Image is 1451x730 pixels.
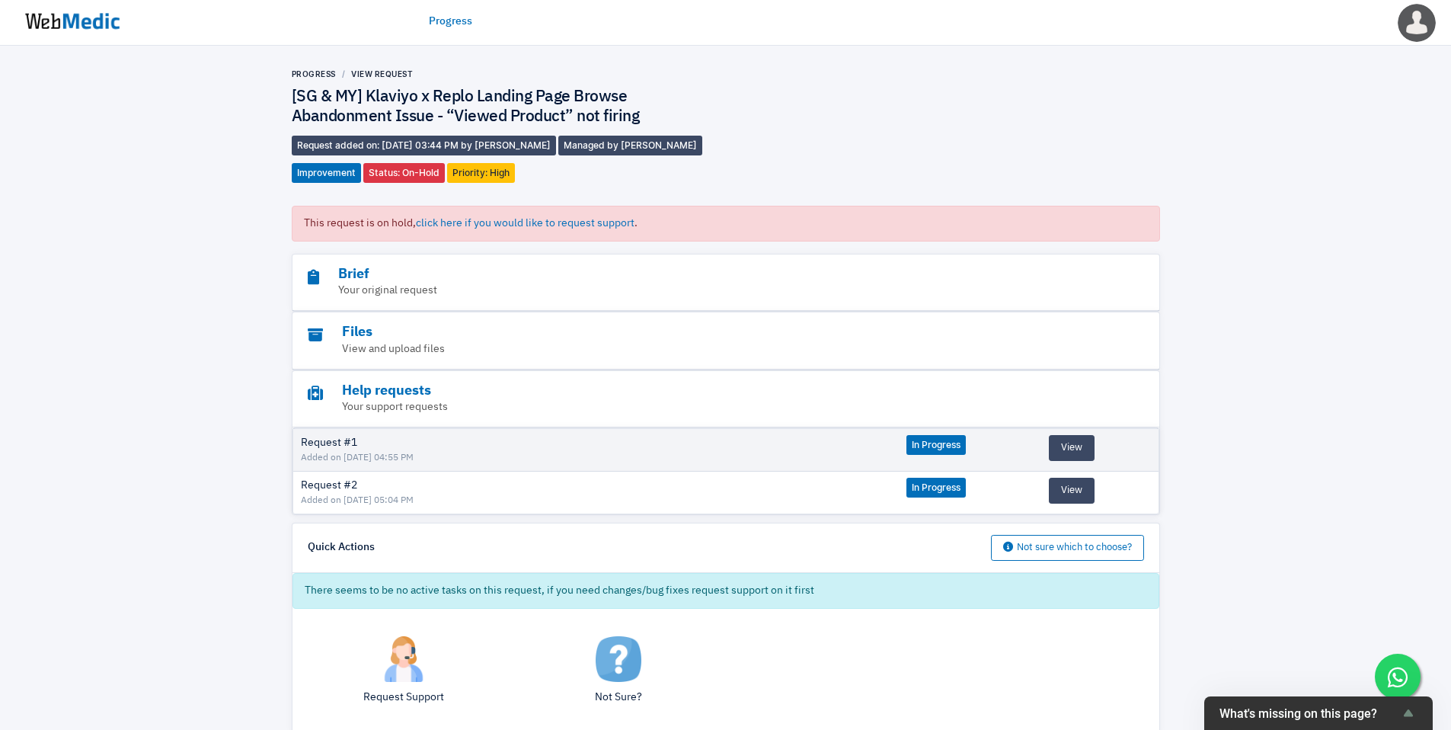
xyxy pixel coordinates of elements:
p: Request Support [308,690,500,706]
td: Request #1 [293,429,899,472]
img: support.png [381,636,427,682]
nav: breadcrumb [292,69,726,80]
div: This request is on hold, . [292,206,1160,242]
span: click here if you would like to request support [416,218,634,229]
span: Priority: High [447,163,515,183]
span: In Progress [906,478,966,498]
h3: Help requests [308,383,1060,400]
div: There seems to be no active tasks on this request, if you need changes/bug fixes request support ... [292,573,1159,609]
span: Added on [DATE] 05:04 PM [301,494,891,507]
img: not-sure.png [596,636,641,682]
span: In Progress [906,435,966,455]
span: Request added on: [DATE] 03:44 PM by [PERSON_NAME] [292,136,556,155]
span: Managed by [PERSON_NAME] [558,136,702,155]
span: Improvement [292,163,361,183]
td: Request #2 [293,472,899,514]
h6: Quick Actions [308,541,375,555]
a: Progress [292,69,336,78]
p: Not Sure? [523,690,714,706]
p: Your original request [308,283,1060,299]
a: View Request [351,69,413,78]
span: Status: On-Hold [363,163,445,183]
h4: [SG & MY] Klaviyo x Replo Landing Page Browse Abandonment Issue - “Viewed Product” not firing [292,88,726,128]
span: What's missing on this page? [1219,706,1399,721]
button: Not sure which to choose? [991,535,1144,561]
button: View [1049,435,1095,461]
h3: Files [308,324,1060,341]
button: View [1049,478,1095,504]
button: Show survey - What's missing on this page? [1219,704,1417,722]
p: Your support requests [308,399,1060,415]
p: View and upload files [308,341,1060,357]
h3: Brief [308,266,1060,283]
a: Progress [429,14,472,30]
span: Added on [DATE] 04:55 PM [301,451,891,465]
